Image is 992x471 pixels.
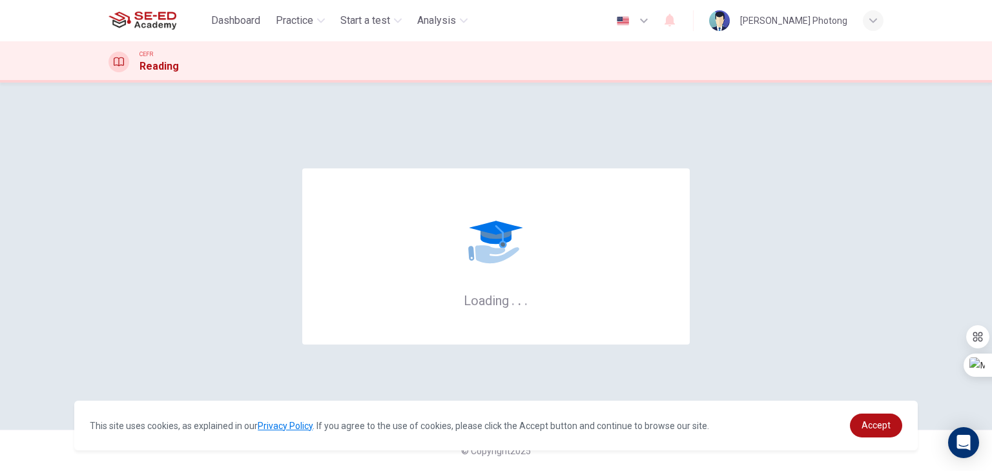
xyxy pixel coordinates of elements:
h6: Loading [464,292,528,308]
img: SE-ED Academy logo [108,8,176,34]
span: © Copyright 2025 [461,446,531,456]
h6: . [524,288,528,310]
a: SE-ED Academy logo [108,8,206,34]
span: CEFR [139,50,153,59]
button: Analysis [412,9,473,32]
h6: . [517,288,522,310]
span: Accept [862,420,891,430]
span: Dashboard [211,13,260,28]
img: Profile picture [709,10,730,31]
h6: . [511,288,515,310]
span: Start a test [340,13,390,28]
button: Dashboard [206,9,265,32]
span: Analysis [417,13,456,28]
div: [PERSON_NAME] Photong [740,13,847,28]
div: Open Intercom Messenger [948,427,979,458]
button: Practice [271,9,330,32]
img: en [615,16,631,26]
span: Practice [276,13,313,28]
a: Privacy Policy [258,421,313,431]
h1: Reading [139,59,179,74]
span: This site uses cookies, as explained in our . If you agree to the use of cookies, please click th... [90,421,709,431]
a: dismiss cookie message [850,414,902,437]
div: cookieconsent [74,401,918,450]
button: Start a test [335,9,407,32]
